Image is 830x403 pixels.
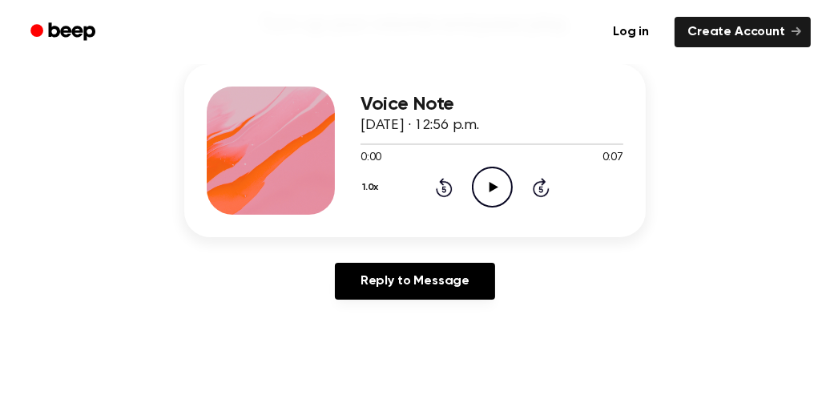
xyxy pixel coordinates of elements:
[675,17,811,47] a: Create Account
[335,263,495,300] a: Reply to Message
[361,174,385,201] button: 1.0x
[361,94,623,115] h3: Voice Note
[361,150,381,167] span: 0:00
[602,150,623,167] span: 0:07
[19,17,110,48] a: Beep
[361,119,479,133] span: [DATE] · 12:56 p.m.
[597,14,665,50] a: Log in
